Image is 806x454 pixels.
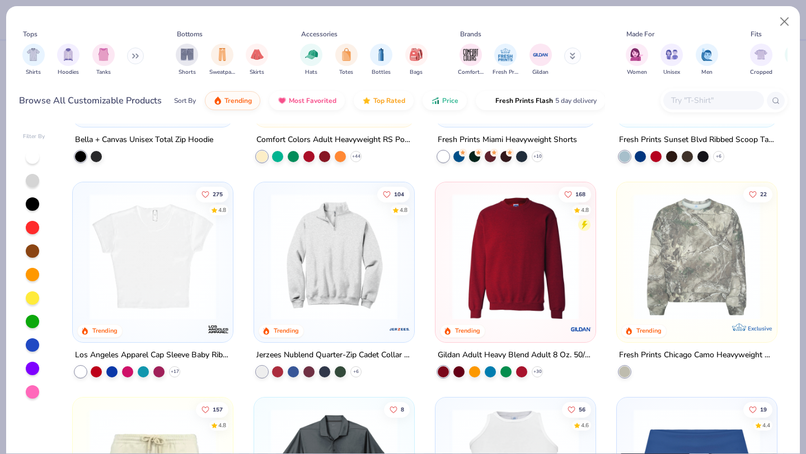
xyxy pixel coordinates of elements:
span: Men [701,68,713,77]
button: Like [743,401,772,417]
button: filter button [493,44,518,77]
span: Comfort Colors [458,68,484,77]
div: Fresh Prints Sunset Blvd Ribbed Scoop Tank Top [619,133,775,147]
button: filter button [176,44,198,77]
span: Most Favorited [289,96,336,105]
div: filter for Sweatpants [209,44,235,77]
button: Like [743,186,772,202]
span: 275 [213,191,223,197]
button: Like [196,401,229,417]
button: Like [559,186,591,202]
span: 168 [575,191,585,197]
span: + 6 [716,153,721,160]
img: Gildan logo [570,318,592,340]
div: Jerzees Nublend Quarter-Zip Cadet Collar Sweatshirt [256,348,412,362]
span: 56 [579,406,585,412]
span: Trending [224,96,252,105]
span: + 10 [533,153,541,160]
div: Brands [460,29,481,39]
img: Comfort Colors Image [462,46,479,63]
span: + 44 [352,153,360,160]
img: Bottles Image [375,48,387,61]
span: Gildan [532,68,549,77]
span: 5 day delivery [555,94,597,107]
div: filter for Skirts [246,44,268,77]
img: Unisex Image [666,48,678,61]
button: filter button [209,44,235,77]
div: filter for Hats [300,44,322,77]
img: TopRated.gif [362,96,371,105]
img: Los Angeles Apparel logo [207,318,229,340]
div: Accessories [301,29,338,39]
span: 157 [213,406,223,412]
div: filter for Bottles [370,44,392,77]
div: Fits [751,29,762,39]
span: 104 [394,191,404,197]
div: filter for Shirts [22,44,45,77]
img: Shirts Image [27,48,40,61]
button: filter button [529,44,552,77]
button: filter button [458,44,484,77]
div: Tops [23,29,38,39]
button: Most Favorited [269,91,345,110]
button: filter button [92,44,115,77]
div: filter for Comfort Colors [458,44,484,77]
div: Made For [626,29,654,39]
img: Women Image [630,48,643,61]
div: filter for Tanks [92,44,115,77]
button: Fresh Prints Flash5 day delivery [476,91,605,110]
div: filter for Bags [405,44,428,77]
img: c7b025ed-4e20-46ac-9c52-55bc1f9f47df [447,193,584,320]
span: Hats [305,68,317,77]
img: Skirts Image [251,48,264,61]
img: trending.gif [213,96,222,105]
button: Like [562,401,591,417]
div: filter for Men [696,44,718,77]
img: ff4ddab5-f3f6-4a83-b930-260fe1a46572 [265,193,403,320]
span: Exclusive [747,325,771,332]
div: 4.8 [219,421,227,429]
div: Bella + Canvas Unisex Total Zip Hoodie [75,133,213,147]
button: filter button [750,44,772,77]
span: 8 [401,406,404,412]
button: filter button [246,44,268,77]
div: filter for Shorts [176,44,198,77]
img: flash.gif [484,96,493,105]
img: Bags Image [410,48,422,61]
span: + 30 [533,368,541,375]
div: 4.6 [581,421,589,429]
img: Tanks Image [97,48,110,61]
img: d9105e28-ed75-4fdd-addc-8b592ef863ea [628,193,766,320]
img: 4c43767e-b43d-41ae-ac30-96e6ebada8dd [584,193,721,320]
span: Hoodies [58,68,79,77]
img: Jerzees logo [388,318,411,340]
img: Cropped Image [755,48,767,61]
div: filter for Fresh Prints [493,44,518,77]
span: Women [627,68,647,77]
div: filter for Unisex [660,44,683,77]
img: most_fav.gif [278,96,287,105]
div: filter for Women [626,44,648,77]
div: filter for Totes [335,44,358,77]
span: + 17 [171,368,179,375]
button: Like [384,401,410,417]
button: filter button [696,44,718,77]
button: filter button [300,44,322,77]
span: Unisex [663,68,680,77]
button: filter button [335,44,358,77]
button: filter button [22,44,45,77]
span: Bags [410,68,423,77]
span: Top Rated [373,96,405,105]
button: filter button [405,44,428,77]
span: Cropped [750,68,772,77]
div: 4.8 [581,206,589,214]
span: Shorts [179,68,196,77]
div: Fresh Prints Miami Heavyweight Shorts [438,133,577,147]
button: Price [423,91,467,110]
span: 22 [760,191,767,197]
img: Hoodies Image [62,48,74,61]
div: Fresh Prints Chicago Camo Heavyweight Crewneck [619,348,775,362]
span: Shirts [26,68,41,77]
img: Sweatpants Image [216,48,228,61]
button: filter button [57,44,79,77]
